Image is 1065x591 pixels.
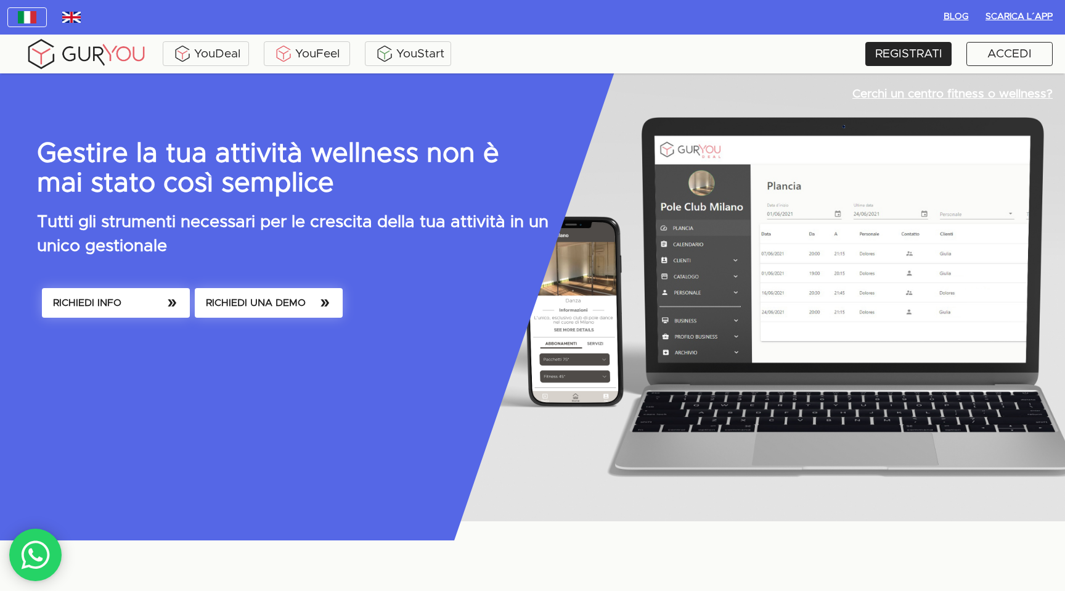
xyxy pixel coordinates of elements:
[18,11,36,23] img: italy.83948c3f.jpg
[173,44,192,63] img: ALVAdSatItgsAAAAAElFTkSuQmCC
[53,294,179,312] span: RICHIEDI INFO
[42,288,190,318] button: RICHIEDI INFO
[37,210,553,258] p: Tutti gli strumenti necessari per le crescita della tua attività in un unico gestionale
[365,41,451,66] a: YouStart
[166,44,246,63] div: YouDeal
[936,7,976,27] button: BLOG
[37,139,507,198] p: Gestire la tua attività wellness non è mai stato così semplice
[840,73,1065,115] a: Cerchi un centro fitness o wellness?
[195,288,343,318] button: RICHIEDI UNA DEMO
[941,9,971,25] span: BLOG
[39,286,192,336] a: RICHIEDI INFO
[274,44,293,63] img: KDuXBJLpDstiOJIlCPq11sr8c6VfEN1ke5YIAoPlCPqmrDPlQeIQgHlNqkP7FCiAKJQRHlC7RCaiHTHAlEEQLmFuo+mIt2xQB...
[375,44,394,63] img: BxzlDwAAAAABJRU5ErkJggg==
[981,7,1058,27] button: Scarica l´App
[865,42,952,66] a: REGISTRATI
[985,9,1053,25] span: Scarica l´App
[25,37,148,71] img: gyLogo01.5aaa2cff.png
[206,294,332,312] span: RICHIEDI UNA DEMO
[852,86,1053,102] p: Cerchi un centro fitness o wellness?
[264,41,350,66] a: YouFeel
[267,44,347,63] div: YouFeel
[192,286,345,336] a: RICHIEDI UNA DEMO
[163,41,249,66] a: YouDeal
[20,540,51,571] img: whatsAppIcon.04b8739f.svg
[62,12,81,23] img: wDv7cRK3VHVvwAAACV0RVh0ZGF0ZTpjcmVhdGUAMjAxOC0wMy0yNVQwMToxNzoxMiswMDowMGv4vjwAAAAldEVYdGRhdGU6bW...
[368,44,448,63] div: YouStart
[966,42,1053,66] a: ACCEDI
